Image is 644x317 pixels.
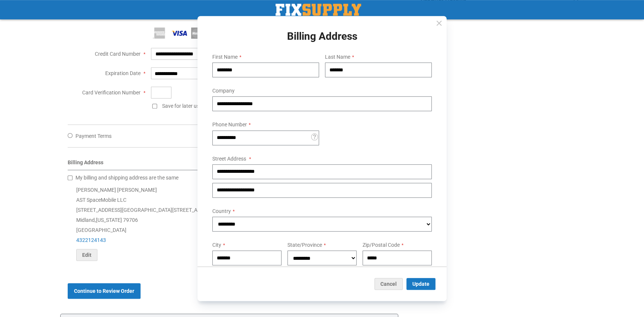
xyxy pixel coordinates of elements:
span: Last Name [325,54,350,60]
button: Continue to Review Order [68,283,141,299]
img: Fix Industrial Supply [276,4,361,16]
span: Update [412,281,429,287]
span: My billing and shipping address are the same [75,175,178,181]
span: Payment Terms [75,133,112,139]
span: First Name [212,54,238,60]
span: State/Province [287,242,322,248]
img: American Express [151,28,168,39]
span: Credit Card Number [95,51,141,57]
img: MasterCard [191,28,208,39]
span: Phone Number [212,122,247,128]
span: Cancel [380,281,397,287]
span: Company [212,88,235,94]
span: [US_STATE] [96,217,122,223]
span: Expiration Date [105,70,141,76]
a: 4322124143 [76,237,106,243]
button: Cancel [374,278,403,290]
span: Edit [82,252,91,258]
span: City [212,242,221,248]
span: Continue to Review Order [74,288,134,294]
span: Zip/Postal Code [363,242,400,248]
button: Edit [76,249,97,261]
h1: Billing Address [206,31,438,42]
span: Street Address [212,156,246,162]
div: [PERSON_NAME] [PERSON_NAME] AST SpaceMobile LLC [STREET_ADDRESS][GEOGRAPHIC_DATA][STREET_ADDRESS]... [68,185,391,261]
a: store logo [276,4,361,16]
span: Card Verification Number [82,90,141,96]
span: Country [212,208,231,214]
span: Save for later use. [162,103,203,109]
img: Visa [171,28,188,39]
button: Update [406,278,435,290]
div: Billing Address [68,159,391,170]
